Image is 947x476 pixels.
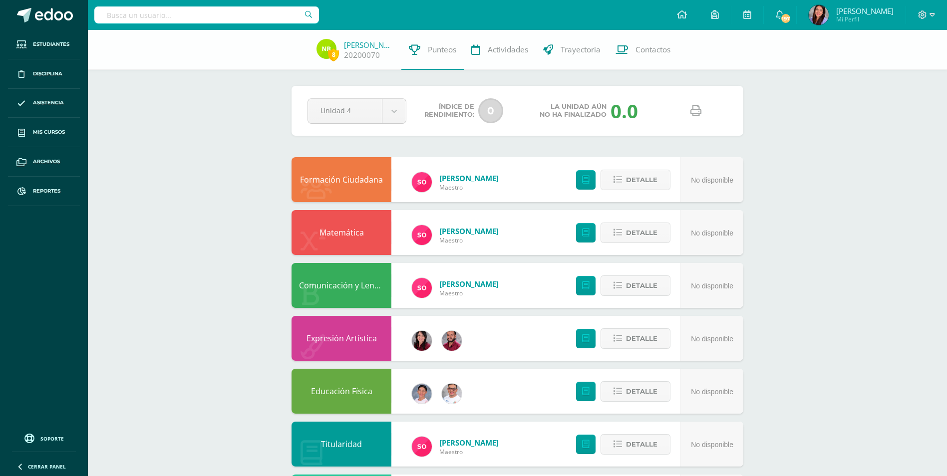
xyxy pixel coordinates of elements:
button: Detalle [601,434,670,455]
span: 8 [328,48,339,61]
input: Busca un usuario... [94,6,319,23]
span: Unidad 4 [320,99,369,122]
button: Detalle [601,170,670,190]
span: La unidad aún no ha finalizado [540,103,607,119]
a: Formación Ciudadana [300,174,383,185]
span: Maestro [439,448,499,456]
span: Contactos [635,44,670,55]
a: Unidad 4 [308,99,406,123]
a: Expresión Artística [307,333,377,344]
span: Estudiantes [33,40,69,48]
a: Actividades [464,30,536,70]
span: Soporte [40,435,64,442]
span: Detalle [626,382,657,401]
span: 0 [478,98,503,123]
span: Mis cursos [33,128,65,136]
a: Disciplina [8,59,80,89]
span: Punteos [428,44,456,55]
span: Reportes [33,187,60,195]
a: Asistencia [8,89,80,118]
a: Educación Física [311,386,372,397]
img: 82042f5d1e58f5403ab51042c96d2d2a.png [316,39,336,59]
span: Asistencia [33,99,64,107]
div: Titularidad [292,422,391,467]
span: No disponible [691,388,733,396]
span: Disciplina [33,70,62,78]
img: 805811bcaf86086e66a0616b189278fe.png [442,384,462,404]
a: [PERSON_NAME] [439,279,499,289]
img: 97d0c8fa0986aa0795e6411a21920e60.png [412,331,432,351]
span: Mi Perfil [836,15,894,23]
div: Formación Ciudadana [292,157,391,202]
img: 5d51c81de9bbb3fffc4019618d736967.png [442,331,462,351]
span: Maestro [439,236,499,244]
div: Matemática [292,210,391,255]
a: Matemática [319,227,364,238]
span: Detalle [626,171,657,189]
a: Trayectoria [536,30,608,70]
a: [PERSON_NAME] [439,226,499,236]
span: No disponible [691,441,733,449]
span: [PERSON_NAME] [836,6,894,16]
div: Educación Física [292,369,391,414]
img: 973116c3cfe8714e39039c433039b2a3.png [809,5,829,25]
button: Detalle [601,328,670,349]
span: Actividades [488,44,528,55]
a: [PERSON_NAME] [344,40,394,50]
button: Detalle [601,223,670,243]
span: Detalle [626,224,657,242]
img: 9abbe43aaafe0ed17d550ebc90d1790c.png [412,384,432,404]
a: Titularidad [321,439,362,450]
div: 0.0 [611,98,638,124]
span: Trayectoria [561,44,601,55]
span: No disponible [691,176,733,184]
span: No disponible [691,229,733,237]
div: Comunicación y Lenguaje,Idioma Español [292,263,391,308]
img: b0f82de84d30251a6782a19331aa7b8a.png [412,172,432,192]
span: Archivos [33,158,60,166]
a: 20200070 [344,50,380,60]
button: Detalle [601,275,670,296]
a: Estudiantes [8,30,80,59]
span: Detalle [626,435,657,454]
span: Detalle [626,276,657,295]
span: No disponible [691,335,733,343]
a: Mis cursos [8,118,80,147]
span: Índice de Rendimiento: [424,103,474,119]
a: Comunicación y Lenguaje,Idioma Español [299,280,455,291]
img: b0f82de84d30251a6782a19331aa7b8a.png [412,437,432,457]
a: Archivos [8,147,80,177]
a: [PERSON_NAME] [439,173,499,183]
span: No disponible [691,282,733,290]
img: b0f82de84d30251a6782a19331aa7b8a.png [412,225,432,245]
span: Cerrar panel [28,463,66,470]
span: 197 [780,13,791,24]
button: Detalle [601,381,670,402]
img: b0f82de84d30251a6782a19331aa7b8a.png [412,278,432,298]
span: Detalle [626,329,657,348]
span: Maestro [439,289,499,297]
a: Contactos [608,30,678,70]
span: Maestro [439,183,499,192]
a: Reportes [8,177,80,206]
a: [PERSON_NAME] [439,438,499,448]
a: Soporte [12,431,76,445]
div: Expresión Artística [292,316,391,361]
a: Punteos [401,30,464,70]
